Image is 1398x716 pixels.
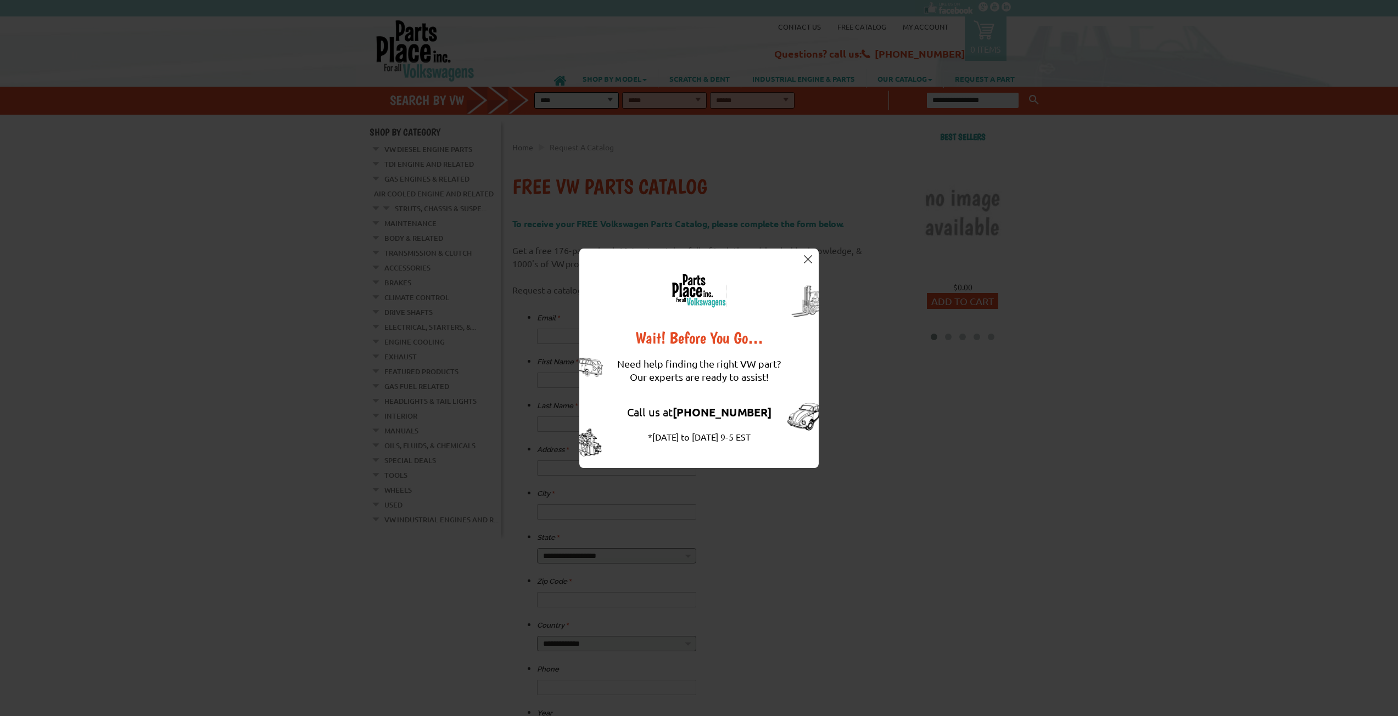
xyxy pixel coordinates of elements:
a: Call us at[PHONE_NUMBER] [627,405,771,419]
img: close [804,255,812,263]
img: logo [671,273,727,308]
div: Wait! Before You Go… [617,330,781,346]
strong: [PHONE_NUMBER] [673,405,771,419]
div: Need help finding the right VW part? Our experts are ready to assist! [617,346,781,394]
div: *[DATE] to [DATE] 9-5 EST [617,430,781,443]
